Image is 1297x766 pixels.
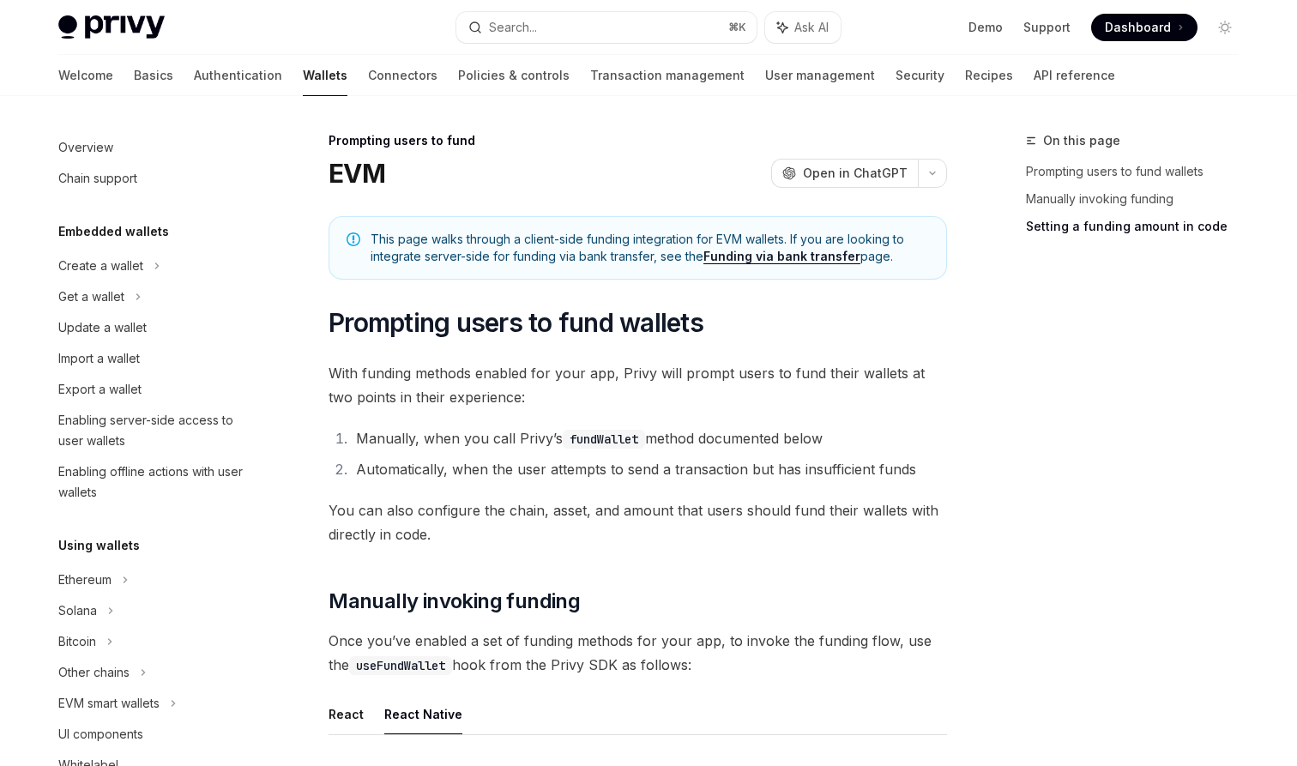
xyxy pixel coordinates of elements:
[965,55,1013,96] a: Recipes
[368,55,437,96] a: Connectors
[384,694,462,734] button: React Native
[58,724,143,745] div: UI components
[194,55,282,96] a: Authentication
[329,588,580,615] span: Manually invoking funding
[45,312,264,343] a: Update a wallet
[58,600,97,621] div: Solana
[349,656,452,675] code: useFundWallet
[134,55,173,96] a: Basics
[765,12,841,43] button: Ask AI
[765,55,875,96] a: User management
[45,132,264,163] a: Overview
[771,159,918,188] button: Open in ChatGPT
[329,132,947,149] div: Prompting users to fund
[351,426,947,450] li: Manually, when you call Privy’s method documented below
[1211,14,1239,41] button: Toggle dark mode
[329,694,364,734] button: React
[1023,19,1071,36] a: Support
[1034,55,1115,96] a: API reference
[329,158,385,189] h1: EVM
[489,17,537,38] div: Search...
[329,629,947,677] span: Once you’ve enabled a set of funding methods for your app, to invoke the funding flow, use the ho...
[45,719,264,750] a: UI components
[45,374,264,405] a: Export a wallet
[58,286,124,307] div: Get a wallet
[58,256,143,276] div: Create a wallet
[58,15,165,39] img: light logo
[45,163,264,194] a: Chain support
[1105,19,1171,36] span: Dashboard
[58,55,113,96] a: Welcome
[563,430,645,449] code: fundWallet
[1026,158,1252,185] a: Prompting users to fund wallets
[58,631,96,652] div: Bitcoin
[58,662,130,683] div: Other chains
[1026,185,1252,213] a: Manually invoking funding
[45,343,264,374] a: Import a wallet
[347,232,360,246] svg: Note
[58,535,140,556] h5: Using wallets
[590,55,745,96] a: Transaction management
[58,461,254,503] div: Enabling offline actions with user wallets
[794,19,829,36] span: Ask AI
[58,168,137,189] div: Chain support
[58,379,142,400] div: Export a wallet
[329,498,947,546] span: You can also configure the chain, asset, and amount that users should fund their wallets with dir...
[1043,130,1120,151] span: On this page
[351,457,947,481] li: Automatically, when the user attempts to send a transaction but has insufficient funds
[58,693,160,714] div: EVM smart wallets
[1091,14,1197,41] a: Dashboard
[329,361,947,409] span: With funding methods enabled for your app, Privy will prompt users to fund their wallets at two p...
[45,405,264,456] a: Enabling server-side access to user wallets
[303,55,347,96] a: Wallets
[1026,213,1252,240] a: Setting a funding amount in code
[458,55,570,96] a: Policies & controls
[58,570,112,590] div: Ethereum
[896,55,944,96] a: Security
[329,307,703,338] span: Prompting users to fund wallets
[58,221,169,242] h5: Embedded wallets
[58,410,254,451] div: Enabling server-side access to user wallets
[803,165,908,182] span: Open in ChatGPT
[703,249,860,264] a: Funding via bank transfer
[968,19,1003,36] a: Demo
[45,456,264,508] a: Enabling offline actions with user wallets
[58,317,147,338] div: Update a wallet
[58,137,113,158] div: Overview
[728,21,746,34] span: ⌘ K
[58,348,140,369] div: Import a wallet
[371,231,929,265] span: This page walks through a client-side funding integration for EVM wallets. If you are looking to ...
[456,12,757,43] button: Search...⌘K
